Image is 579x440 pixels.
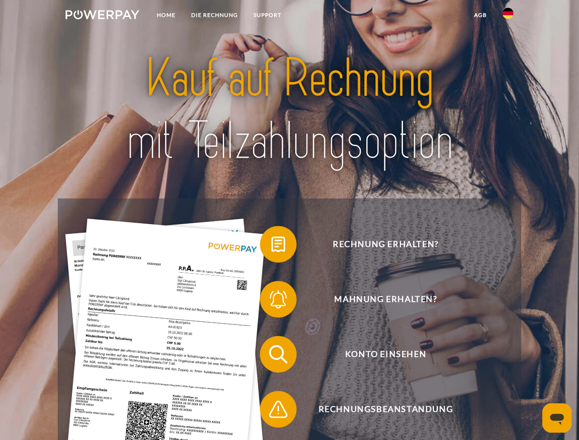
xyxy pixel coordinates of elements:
button: Rechnungsbeanstandung [260,391,498,428]
img: qb_bill.svg [267,233,290,256]
img: title-powerpay_de.svg [88,44,491,176]
button: Konto einsehen [260,336,498,373]
img: de [502,8,513,19]
span: Rechnung erhalten? [273,226,498,263]
span: Konto einsehen [273,336,498,373]
img: qb_bell.svg [267,288,290,311]
img: qb_warning.svg [267,398,290,421]
img: qb_search.svg [267,343,290,366]
a: agb [466,7,495,23]
a: DIE RECHNUNG [183,7,246,23]
img: logo-powerpay-white.svg [66,10,139,19]
span: Mahnung erhalten? [273,281,498,318]
iframe: Schaltfläche zum Öffnen des Messaging-Fensters [542,403,572,433]
a: Home [149,7,183,23]
button: Rechnung erhalten? [260,226,498,263]
a: SUPPORT [246,7,289,23]
button: Mahnung erhalten? [260,281,498,318]
span: Rechnungsbeanstandung [273,391,498,428]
